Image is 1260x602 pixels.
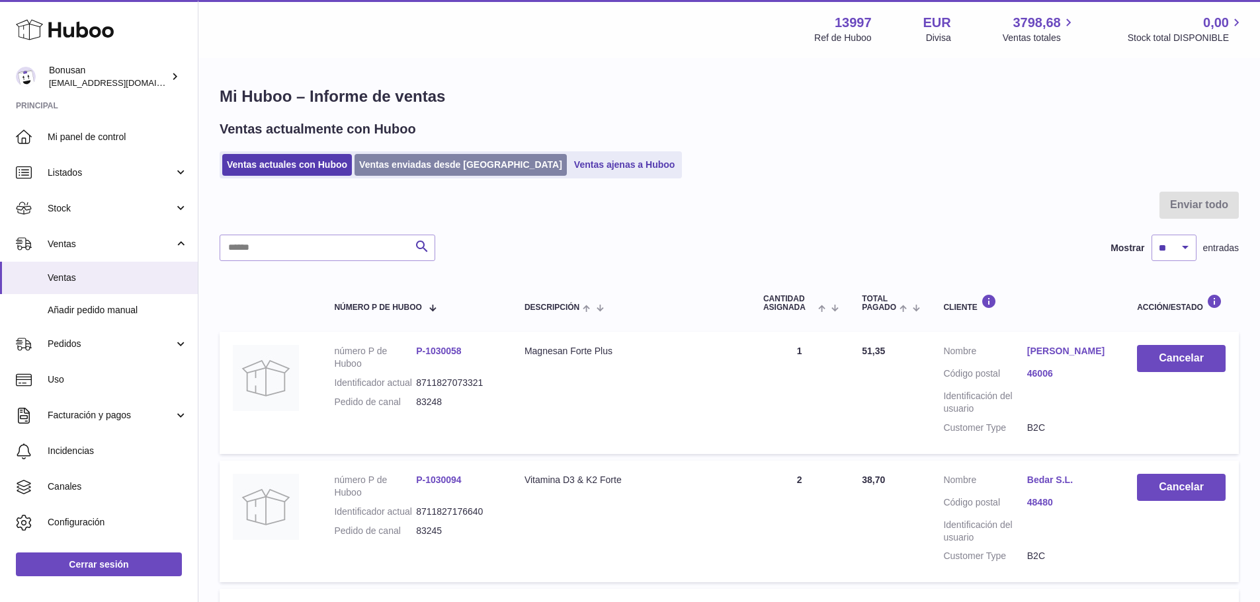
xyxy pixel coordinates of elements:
span: [EMAIL_ADDRESS][DOMAIN_NAME] [49,77,194,88]
td: 2 [750,461,849,582]
dt: Código postal [943,496,1027,512]
a: Ventas ajenas a Huboo [569,154,680,176]
a: 48480 [1027,496,1111,509]
button: Cancelar [1137,474,1226,501]
span: Facturación y pagos [48,409,174,422]
span: Ventas [48,238,174,250]
span: 3798,68 [1013,14,1060,32]
dd: 83248 [416,396,498,408]
span: Añadir pedido manual [48,304,188,317]
div: Divisa [926,32,951,44]
span: Listados [48,167,174,179]
span: Pedidos [48,338,174,350]
div: Bonusan [49,64,168,89]
dt: número P de Huboo [334,474,416,499]
dd: B2C [1027,550,1111,562]
div: Vitamina D3 & K2 Forte [525,474,737,486]
div: Ref de Huboo [814,32,871,44]
strong: 13997 [835,14,872,32]
span: Descripción [525,303,579,312]
span: Cantidad ASIGNADA [763,295,815,312]
span: Uso [48,373,188,386]
a: 3798,68 Ventas totales [1003,14,1076,44]
a: 0,00 Stock total DISPONIBLE [1128,14,1244,44]
a: Ventas actuales con Huboo [222,154,352,176]
div: Magnesan Forte Plus [525,345,737,357]
span: Mi panel de control [48,131,188,143]
span: 0,00 [1203,14,1229,32]
label: Mostrar [1111,242,1144,254]
span: Ventas totales [1003,32,1076,44]
span: Configuración [48,516,188,529]
span: Total pagado [862,295,896,312]
a: [PERSON_NAME] [1027,345,1111,357]
div: Cliente [943,294,1111,312]
span: Stock [48,202,174,215]
td: 1 [750,332,849,453]
dd: 8711827073321 [416,377,498,389]
dt: Customer Type [943,422,1027,434]
span: 51,35 [862,346,885,356]
dt: Identificación del usuario [943,519,1027,544]
dt: Identificador actual [334,506,416,518]
a: P-1030058 [416,346,462,356]
dd: 8711827176640 [416,506,498,518]
dt: Identificador actual [334,377,416,389]
img: internalAdmin-13997@internal.huboo.com [16,67,36,87]
dt: Nombre [943,345,1027,361]
span: 38,70 [862,474,885,485]
span: número P de Huboo [334,303,421,312]
a: P-1030094 [416,474,462,485]
img: no-photo.jpg [233,474,299,540]
span: entradas [1203,242,1239,254]
div: Acción/Estado [1137,294,1226,312]
dt: Identificación del usuario [943,390,1027,415]
a: Cerrar sesión [16,552,182,576]
dt: Pedido de canal [334,396,416,408]
a: Ventas enviadas desde [GEOGRAPHIC_DATA] [355,154,567,176]
dt: número P de Huboo [334,345,416,370]
a: Bedar S.L. [1027,474,1111,486]
h2: Ventas actualmente con Huboo [220,120,416,138]
dt: Pedido de canal [334,525,416,537]
dt: Customer Type [943,550,1027,562]
dd: B2C [1027,422,1111,434]
dd: 83245 [416,525,498,537]
button: Cancelar [1137,345,1226,372]
a: 46006 [1027,367,1111,380]
span: Ventas [48,272,188,284]
strong: EUR [923,14,951,32]
dt: Código postal [943,367,1027,383]
img: no-photo.jpg [233,345,299,411]
span: Incidencias [48,445,188,457]
h1: Mi Huboo – Informe de ventas [220,86,1239,107]
span: Stock total DISPONIBLE [1128,32,1244,44]
span: Canales [48,480,188,493]
dt: Nombre [943,474,1027,490]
